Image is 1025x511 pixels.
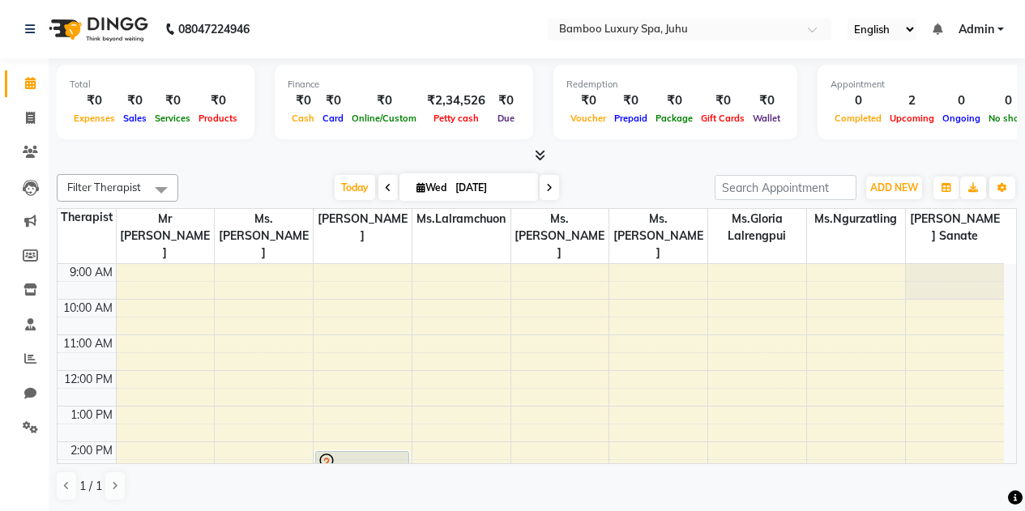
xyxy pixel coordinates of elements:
[60,335,116,352] div: 11:00 AM
[61,371,116,388] div: 12:00 PM
[178,6,250,52] b: 08047224946
[117,209,215,263] span: Mr [PERSON_NAME]
[318,92,348,110] div: ₹0
[715,175,856,200] input: Search Appointment
[318,113,348,124] span: Card
[609,209,707,263] span: Ms.[PERSON_NAME]
[67,442,116,459] div: 2:00 PM
[194,92,241,110] div: ₹0
[67,181,141,194] span: Filter Therapist
[493,113,519,124] span: Due
[697,113,749,124] span: Gift Cards
[866,177,922,199] button: ADD NEW
[938,113,984,124] span: Ongoing
[708,209,806,246] span: Ms.Gloria Lalrengpui
[70,78,241,92] div: Total
[66,264,116,281] div: 9:00 AM
[119,92,151,110] div: ₹0
[288,92,318,110] div: ₹0
[651,92,697,110] div: ₹0
[886,92,938,110] div: 2
[906,209,1004,246] span: [PERSON_NAME] Sanate
[870,181,918,194] span: ADD NEW
[288,113,318,124] span: Cash
[831,92,886,110] div: 0
[412,181,451,194] span: Wed
[288,78,520,92] div: Finance
[566,113,610,124] span: Voucher
[749,92,784,110] div: ₹0
[41,6,152,52] img: logo
[70,113,119,124] span: Expenses
[697,92,749,110] div: ₹0
[67,407,116,424] div: 1:00 PM
[566,78,784,92] div: Redemption
[194,113,241,124] span: Products
[60,300,116,317] div: 10:00 AM
[749,113,784,124] span: Wallet
[492,92,520,110] div: ₹0
[348,113,421,124] span: Online/Custom
[938,92,984,110] div: 0
[429,113,483,124] span: Petty cash
[511,209,609,263] span: Ms.[PERSON_NAME]
[316,452,408,503] div: Rajiv, TK01, 02:15 PM-03:45 PM, [GEOGRAPHIC_DATA] massage -90 MIN
[566,92,610,110] div: ₹0
[451,176,532,200] input: 2025-09-03
[412,209,510,229] span: Ms.Lalramchuon
[831,113,886,124] span: Completed
[807,209,905,229] span: Ms.Ngurzatling
[151,92,194,110] div: ₹0
[314,209,412,246] span: [PERSON_NAME]
[610,92,651,110] div: ₹0
[70,92,119,110] div: ₹0
[886,113,938,124] span: Upcoming
[119,113,151,124] span: Sales
[651,113,697,124] span: Package
[58,209,116,226] div: Therapist
[151,113,194,124] span: Services
[610,113,651,124] span: Prepaid
[335,175,375,200] span: Today
[959,21,994,38] span: Admin
[79,478,102,495] span: 1 / 1
[348,92,421,110] div: ₹0
[421,92,492,110] div: ₹2,34,526
[215,209,313,263] span: Ms.[PERSON_NAME]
